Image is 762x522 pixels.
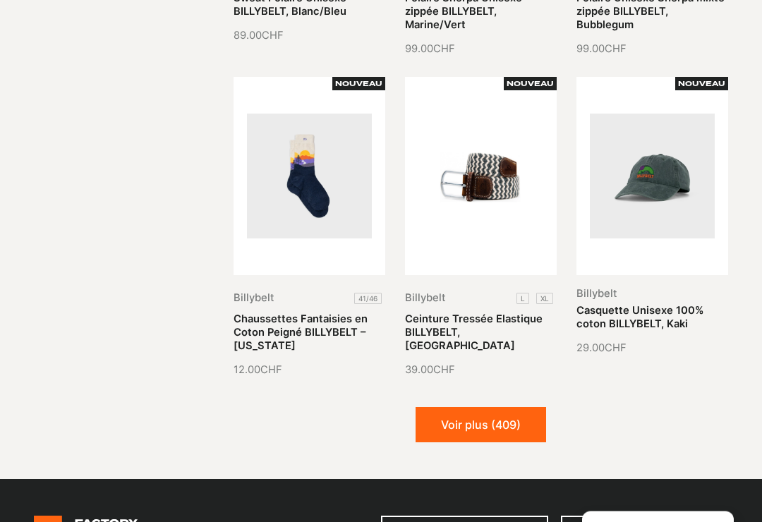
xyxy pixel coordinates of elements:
[416,408,546,443] button: Voir plus (409)
[234,313,368,353] a: Chaussettes Fantaisies en Coton Peigné BILLYBELT – [US_STATE]
[405,313,543,353] a: Ceinture Tressée Elastique BILLYBELT, [GEOGRAPHIC_DATA]
[576,305,703,331] a: Casquette Unisexe 100% coton BILLYBELT, Kaki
